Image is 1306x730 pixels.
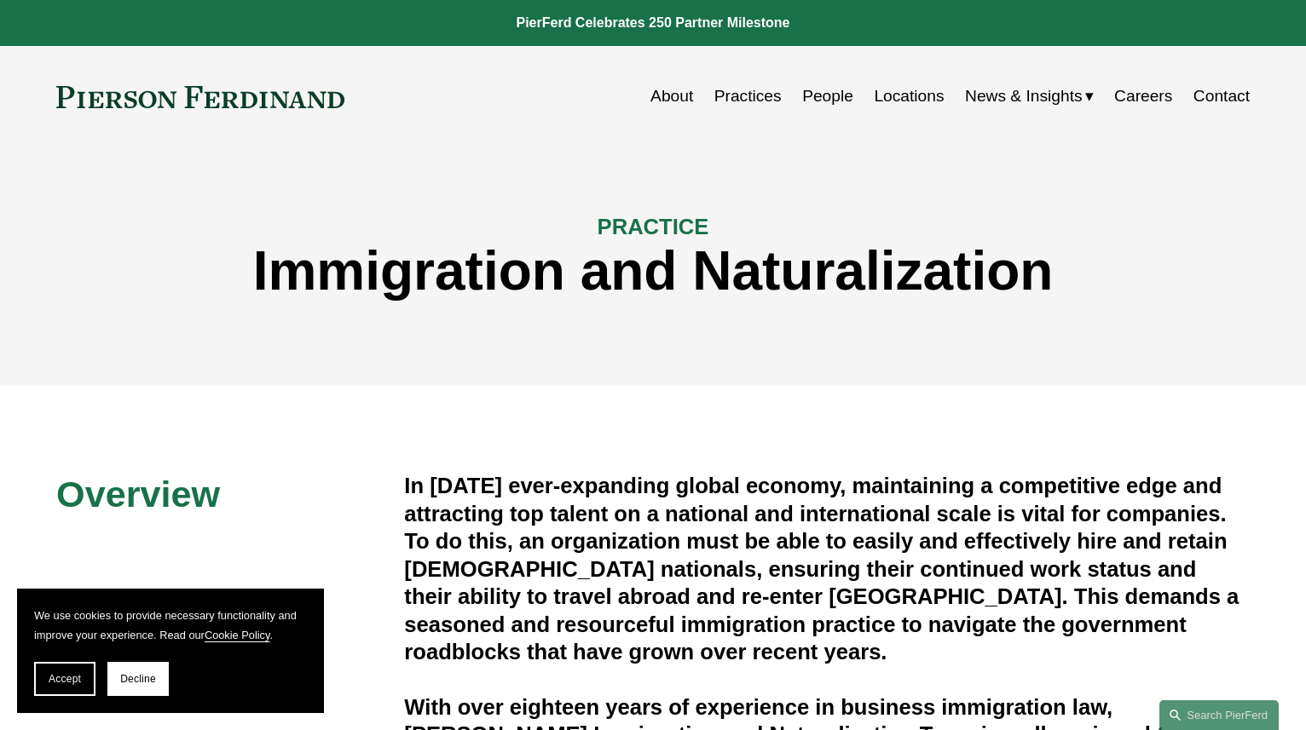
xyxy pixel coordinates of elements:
[56,474,220,514] span: Overview
[874,80,944,112] a: Locations
[120,673,156,685] span: Decline
[56,240,1250,302] h1: Immigration and Naturalization
[107,662,169,696] button: Decline
[598,215,709,239] span: PRACTICE
[34,606,307,645] p: We use cookies to provide necessary functionality and improve your experience. Read our .
[714,80,782,112] a: Practices
[404,472,1250,665] h4: In [DATE] ever-expanding global economy, maintaining a competitive edge and attracting top talent...
[1193,80,1250,112] a: Contact
[49,673,81,685] span: Accept
[1159,700,1279,730] a: Search this site
[802,80,853,112] a: People
[17,589,324,713] section: Cookie banner
[965,82,1083,112] span: News & Insights
[1114,80,1172,112] a: Careers
[965,80,1094,112] a: folder dropdown
[650,80,693,112] a: About
[34,662,95,696] button: Accept
[205,629,270,641] a: Cookie Policy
